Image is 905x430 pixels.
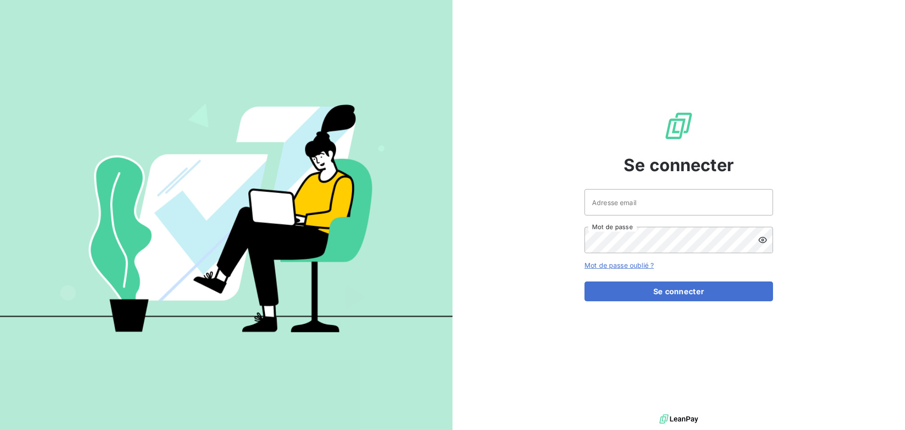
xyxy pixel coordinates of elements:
[584,189,773,215] input: placeholder
[584,281,773,301] button: Se connecter
[659,412,698,426] img: logo
[584,261,654,269] a: Mot de passe oublié ?
[624,152,734,178] span: Se connecter
[664,111,694,141] img: Logo LeanPay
